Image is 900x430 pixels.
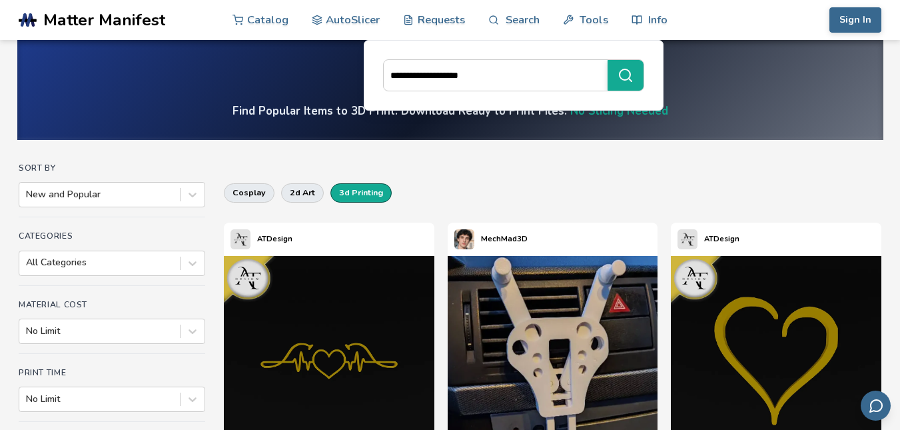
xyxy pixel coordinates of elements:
button: 2d art [281,183,324,202]
button: 3d printing [330,183,392,202]
h4: Print Time [19,368,205,377]
h4: Categories [19,231,205,241]
a: ATDesign's profileATDesign [224,223,299,256]
h4: Find Popular Items to 3D Print. Download Ready to Print Files. [232,103,668,119]
p: ATDesign [257,232,292,246]
button: cosplay [224,183,274,202]
h4: Material Cost [19,300,205,309]
input: All Categories [26,257,29,268]
button: Send feedback via email [861,391,891,421]
a: ATDesign's profileATDesign [671,223,746,256]
input: No Limit [26,326,29,337]
input: New and Popular [26,189,29,200]
img: MechMad3D's profile [454,229,474,249]
a: MechMad3D's profileMechMad3D [448,223,534,256]
img: ATDesign's profile [677,229,697,249]
p: ATDesign [704,232,739,246]
a: No Slicing Needed [570,103,668,119]
h4: Sort By [19,163,205,173]
button: Sign In [829,7,881,33]
img: ATDesign's profile [230,229,250,249]
p: MechMad3D [481,232,528,246]
input: No Limit [26,394,29,405]
span: Matter Manifest [43,11,165,29]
